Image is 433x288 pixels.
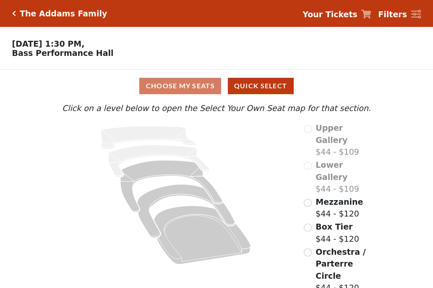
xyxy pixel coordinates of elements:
h5: The Addams Family [20,9,107,18]
path: Upper Gallery - Seats Available: 0 [101,126,197,149]
path: Orchestra / Parterre Circle - Seats Available: 135 [154,206,251,264]
label: $44 - $109 [316,122,373,158]
a: Click here to go back to filters [12,11,16,16]
span: Box Tier [316,222,352,231]
strong: Your Tickets [303,10,357,19]
span: Mezzanine [316,197,363,206]
path: Lower Gallery - Seats Available: 0 [109,145,210,177]
span: Upper Gallery [316,123,347,145]
span: Lower Gallery [316,160,347,182]
a: Filters [378,8,421,21]
label: $44 - $120 [316,221,359,245]
button: Quick Select [228,78,294,94]
a: Your Tickets [303,8,371,21]
label: $44 - $109 [316,159,373,195]
span: Orchestra / Parterre Circle [316,247,365,280]
p: Click on a level below to open the Select Your Own Seat map for that section. [60,102,373,114]
label: $44 - $120 [316,196,363,220]
strong: Filters [378,10,407,19]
